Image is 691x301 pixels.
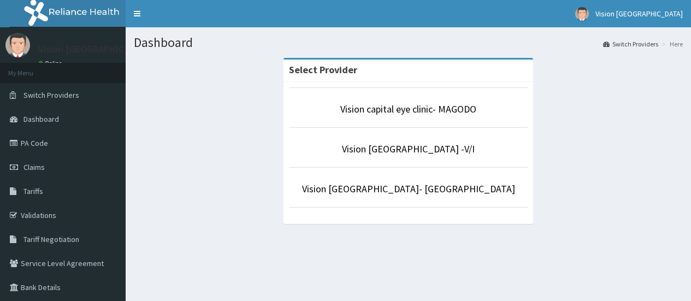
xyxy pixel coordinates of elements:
[659,39,683,49] li: Here
[38,60,64,67] a: Online
[38,44,156,54] p: Vision [GEOGRAPHIC_DATA]
[603,39,658,49] a: Switch Providers
[23,186,43,196] span: Tariffs
[340,103,476,115] a: Vision capital eye clinic- MAGODO
[595,9,683,19] span: Vision [GEOGRAPHIC_DATA]
[5,33,30,57] img: User Image
[23,90,79,100] span: Switch Providers
[23,114,59,124] span: Dashboard
[23,234,79,244] span: Tariff Negotiation
[302,182,515,195] a: Vision [GEOGRAPHIC_DATA]- [GEOGRAPHIC_DATA]
[23,162,45,172] span: Claims
[342,143,475,155] a: Vision [GEOGRAPHIC_DATA] -V/I
[575,7,589,21] img: User Image
[134,36,683,50] h1: Dashboard
[289,63,357,76] strong: Select Provider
